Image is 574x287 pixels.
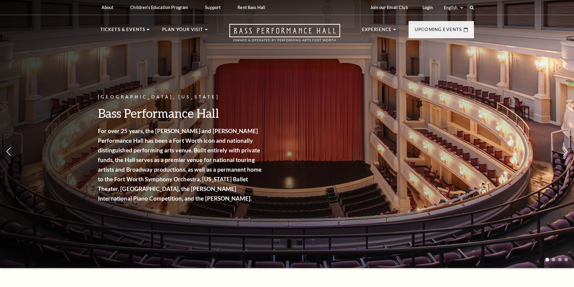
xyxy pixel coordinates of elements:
p: Children's Education Program [130,5,188,10]
h3: Bass Performance Hall [98,105,264,121]
p: Rent Bass Hall [237,5,265,10]
p: Plan Your Visit [162,26,203,37]
p: Experience [362,26,392,37]
select: Select: [443,5,464,11]
p: Support [205,5,221,10]
strong: For over 25 years, the [PERSON_NAME] and [PERSON_NAME] Performance Hall has been a Fort Worth ico... [98,127,262,202]
p: [GEOGRAPHIC_DATA], [US_STATE] [98,93,264,101]
p: Upcoming Events [415,26,462,37]
p: About [102,5,114,10]
p: Tickets & Events [100,26,146,37]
